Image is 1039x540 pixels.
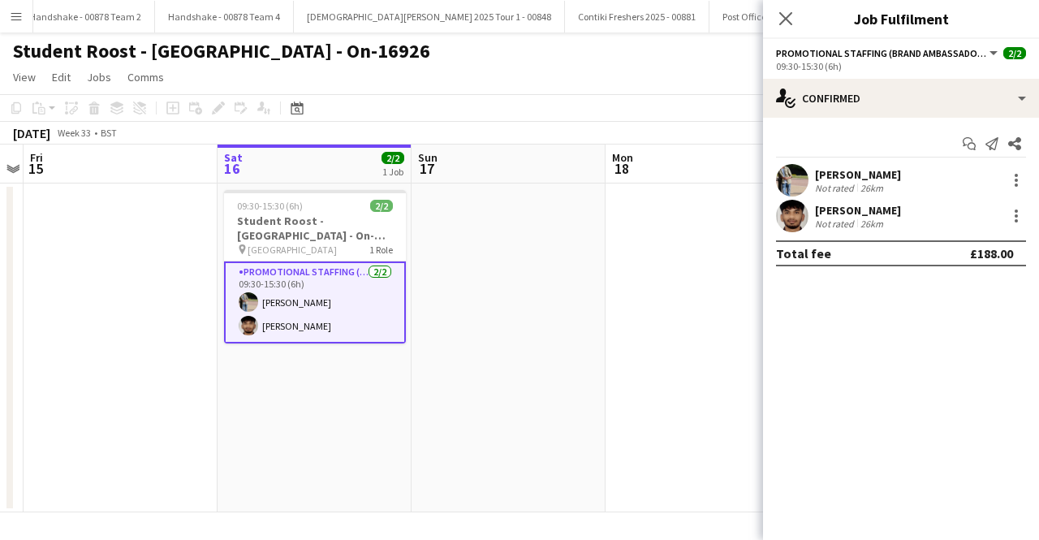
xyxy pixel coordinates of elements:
[87,70,111,84] span: Jobs
[237,200,303,212] span: 09:30-15:30 (6h)
[224,261,406,343] app-card-role: Promotional Staffing (Brand Ambassadors)2/209:30-15:30 (6h)[PERSON_NAME][PERSON_NAME]
[13,39,430,63] h1: Student Roost - [GEOGRAPHIC_DATA] - On-16926
[30,150,43,165] span: Fri
[763,8,1039,29] h3: Job Fulfilment
[776,47,1000,59] button: Promotional Staffing (Brand Ambassadors)
[970,245,1013,261] div: £188.00
[370,200,393,212] span: 2/2
[13,70,36,84] span: View
[612,150,633,165] span: Mon
[382,152,404,164] span: 2/2
[369,244,393,256] span: 1 Role
[776,60,1026,72] div: 09:30-15:30 (6h)
[52,70,71,84] span: Edit
[28,159,43,178] span: 15
[763,79,1039,118] div: Confirmed
[80,67,118,88] a: Jobs
[224,190,406,343] app-job-card: 09:30-15:30 (6h)2/2Student Roost - [GEOGRAPHIC_DATA] - On-16926 [GEOGRAPHIC_DATA]1 RolePromotiona...
[776,47,987,59] span: Promotional Staffing (Brand Ambassadors)
[416,159,438,178] span: 17
[1003,47,1026,59] span: 2/2
[127,70,164,84] span: Comms
[45,67,77,88] a: Edit
[709,1,868,32] button: Post Office Freshers Tour - 00850
[222,159,243,178] span: 16
[565,1,709,32] button: Contiki Freshers 2025 - 00881
[224,150,243,165] span: Sat
[857,218,886,230] div: 26km
[610,159,633,178] span: 18
[16,1,155,32] button: Handshake - 00878 Team 2
[815,203,901,218] div: [PERSON_NAME]
[54,127,94,139] span: Week 33
[815,218,857,230] div: Not rated
[815,167,901,182] div: [PERSON_NAME]
[224,214,406,243] h3: Student Roost - [GEOGRAPHIC_DATA] - On-16926
[294,1,565,32] button: [DEMOGRAPHIC_DATA][PERSON_NAME] 2025 Tour 1 - 00848
[6,67,42,88] a: View
[418,150,438,165] span: Sun
[121,67,170,88] a: Comms
[382,166,403,178] div: 1 Job
[248,244,337,256] span: [GEOGRAPHIC_DATA]
[776,245,831,261] div: Total fee
[815,182,857,194] div: Not rated
[857,182,886,194] div: 26km
[101,127,117,139] div: BST
[155,1,294,32] button: Handshake - 00878 Team 4
[13,125,50,141] div: [DATE]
